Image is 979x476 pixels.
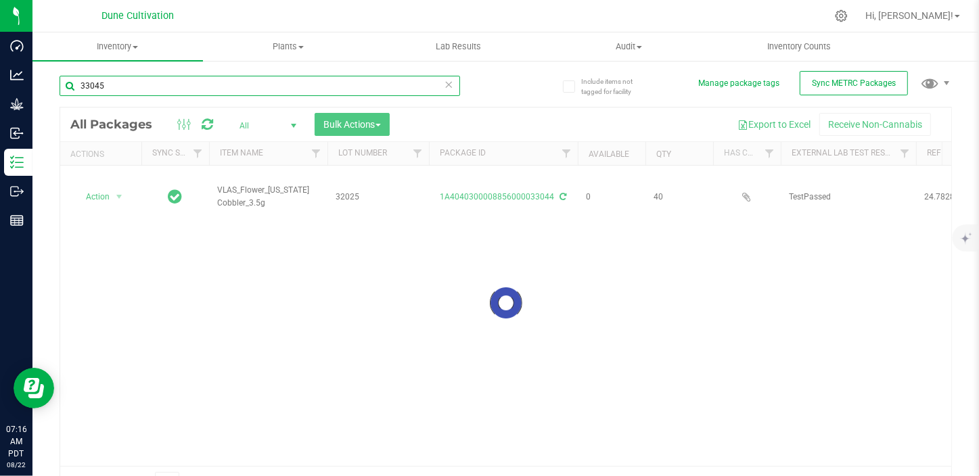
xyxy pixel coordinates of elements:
button: Sync METRC Packages [800,71,908,95]
inline-svg: Reports [10,214,24,227]
a: Inventory [32,32,203,61]
inline-svg: Analytics [10,68,24,82]
a: Audit [543,32,714,61]
input: Search Package ID, Item Name, SKU, Lot or Part Number... [60,76,460,96]
inline-svg: Outbound [10,185,24,198]
a: Plants [203,32,373,61]
span: Clear [445,76,454,93]
span: Inventory Counts [749,41,849,53]
span: Lab Results [417,41,499,53]
a: Lab Results [373,32,544,61]
div: Manage settings [833,9,850,22]
span: Inventory [32,41,203,53]
span: Audit [544,41,713,53]
span: Plants [204,41,373,53]
inline-svg: Dashboard [10,39,24,53]
inline-svg: Grow [10,97,24,111]
inline-svg: Inventory [10,156,24,169]
iframe: Resource center [14,368,54,408]
span: Hi, [PERSON_NAME]! [865,10,953,21]
span: Dune Cultivation [102,10,175,22]
inline-svg: Inbound [10,126,24,140]
span: Sync METRC Packages [812,78,896,88]
button: Manage package tags [698,78,779,89]
a: Inventory Counts [714,32,884,61]
span: Include items not tagged for facility [581,76,649,97]
p: 08/22 [6,460,26,470]
p: 07:16 AM PDT [6,423,26,460]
